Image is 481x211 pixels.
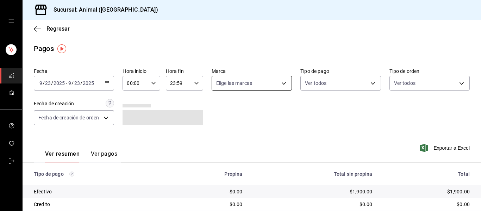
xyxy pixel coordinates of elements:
[69,172,74,176] svg: Los pagos realizados con Pay y otras terminales son montos brutos.
[305,80,326,87] span: Ver todos
[383,171,470,177] div: Total
[46,25,70,32] span: Regresar
[254,171,373,177] div: Total sin propina
[394,80,416,87] span: Ver todos
[389,69,470,74] label: Tipo de orden
[216,80,252,87] span: Elige las marcas
[123,69,160,74] label: Hora inicio
[34,100,74,107] div: Fecha de creación
[177,171,242,177] div: Propina
[66,80,67,86] span: -
[8,18,14,24] button: open drawer
[45,150,117,162] div: navigation tabs
[383,188,470,195] div: $1,900.00
[177,201,242,208] div: $0.00
[68,80,71,86] input: --
[421,144,470,152] button: Exportar a Excel
[212,69,292,74] label: Marca
[383,201,470,208] div: $0.00
[38,114,99,121] span: Fecha de creación de orden
[45,80,51,86] input: --
[254,188,373,195] div: $1,900.00
[34,25,70,32] button: Regresar
[74,80,80,86] input: --
[34,171,166,177] div: Tipo de pago
[34,201,166,208] div: Credito
[82,80,94,86] input: ----
[43,80,45,86] span: /
[48,6,158,14] h3: Sucursal: Animal ([GEOGRAPHIC_DATA])
[39,80,43,86] input: --
[254,201,373,208] div: $0.00
[300,69,381,74] label: Tipo de pago
[45,150,80,162] button: Ver resumen
[91,150,117,162] button: Ver pagos
[177,188,242,195] div: $0.00
[53,80,65,86] input: ----
[166,69,203,74] label: Hora fin
[71,80,74,86] span: /
[34,69,114,74] label: Fecha
[34,43,54,54] div: Pagos
[34,188,166,195] div: Efectivo
[57,44,66,53] img: Tooltip marker
[51,80,53,86] span: /
[80,80,82,86] span: /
